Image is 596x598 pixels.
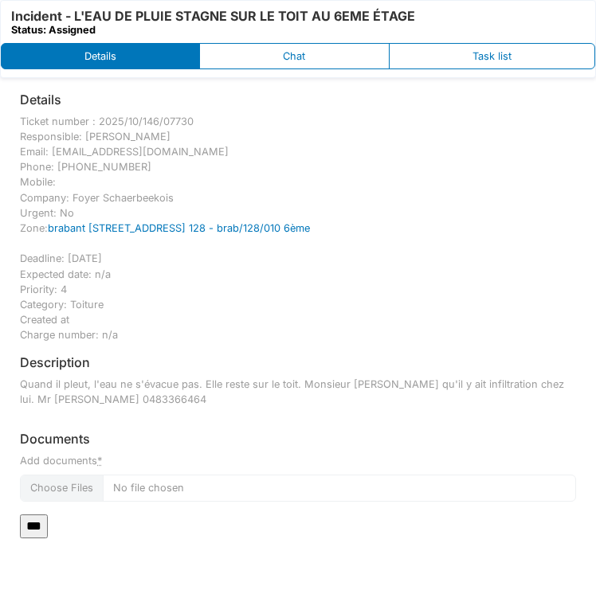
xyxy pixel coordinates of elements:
[20,377,576,407] p: Quand il pleut, l'eau ne s'évacue pas. Elle reste sur le toit. Monsieur [PERSON_NAME] qu'il y ait...
[97,455,102,467] abbr: required
[48,222,310,234] a: brabant [STREET_ADDRESS] 128 - brab/128/010 6ème
[1,43,200,69] button: Details
[20,432,576,447] h6: Documents
[389,43,595,69] button: Task list
[20,355,90,370] h6: Description
[1,43,595,69] div: Basic example
[283,50,305,62] span: translation missing: en.chat
[20,114,576,343] div: Ticket number : 2025/10/146/07730 Responsible: [PERSON_NAME] Email: [EMAIL_ADDRESS][DOMAIN_NAME] ...
[11,24,415,36] div: Status: Assigned
[199,43,389,69] button: Chat
[20,92,61,107] h6: Details
[11,9,415,37] h6: Incident - L'EAU DE PLUIE STAGNE SUR LE TOIT AU 6EME ÉTAGE
[20,453,102,468] label: Add documents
